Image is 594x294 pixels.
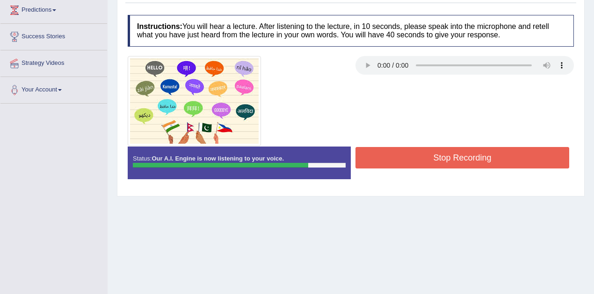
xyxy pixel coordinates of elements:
a: Success Stories [0,24,107,47]
div: Status: [128,147,351,179]
h4: You will hear a lecture. After listening to the lecture, in 10 seconds, please speak into the mic... [128,15,574,46]
b: Instructions: [137,22,182,30]
a: Strategy Videos [0,50,107,74]
button: Stop Recording [355,147,569,168]
a: Your Account [0,77,107,100]
strong: Our A.I. Engine is now listening to your voice. [152,155,284,162]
